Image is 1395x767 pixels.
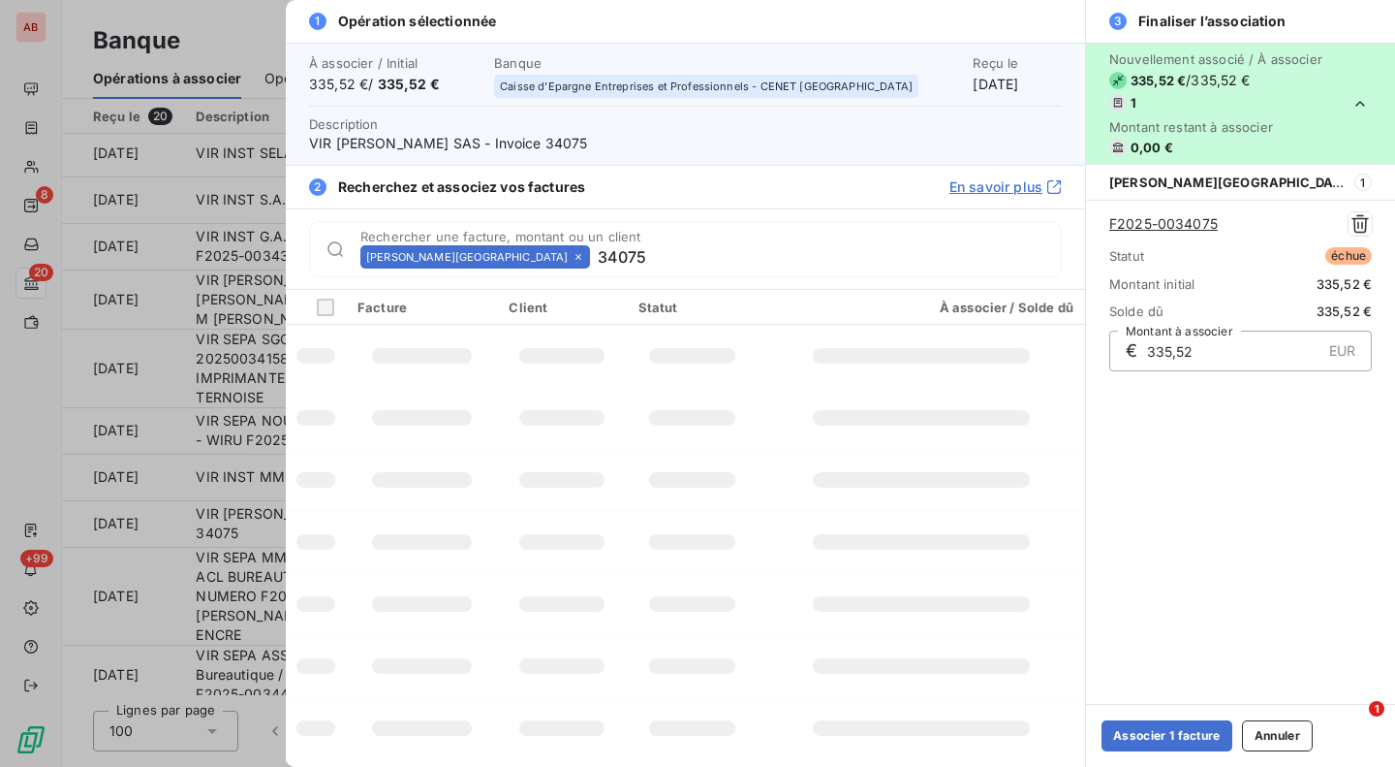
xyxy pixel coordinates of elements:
span: / 335,52 € [1186,71,1250,90]
span: 335,52 € [1317,304,1372,319]
span: Opération sélectionnée [338,12,496,31]
span: 3 [1109,13,1127,30]
span: Nouvellement associé / À associer [1109,51,1322,67]
span: 1 [309,13,326,30]
span: Banque [494,55,961,71]
span: Recherchez et associez vos factures [338,177,585,197]
span: échue [1325,247,1372,265]
div: À associer / Solde dû [769,300,1073,315]
button: Associer 1 facture [1101,720,1232,751]
span: Finaliser l’association [1138,12,1286,31]
span: 2 [309,178,326,196]
a: F2025-0034075 [1109,214,1218,234]
span: Montant initial [1109,276,1194,292]
div: Facture [357,300,485,315]
span: 1 [1369,701,1384,717]
span: 335,52 € [1317,276,1372,292]
div: Client [509,300,614,315]
span: 335,52 € [378,76,440,92]
span: Caisse d'Epargne Entreprises et Professionnels - CENET [GEOGRAPHIC_DATA] [500,80,913,92]
span: [PERSON_NAME][GEOGRAPHIC_DATA] [1109,174,1355,190]
div: Statut [638,300,746,315]
button: Annuler [1242,720,1313,751]
span: Statut [1109,248,1144,264]
span: Reçu le [973,55,1062,71]
span: À associer / Initial [309,55,482,71]
div: [DATE] [973,55,1062,94]
span: Montant restant à associer [1109,119,1322,135]
span: 1 [1354,174,1372,191]
iframe: Intercom live chat [1329,701,1376,748]
span: VIR [PERSON_NAME] SAS - Invoice 34075 [309,134,1062,153]
span: Description [309,116,379,132]
a: En savoir plus [949,177,1062,197]
span: 0,00 € [1131,140,1173,155]
input: placeholder [598,247,1062,267]
span: 335,52 € / [309,75,482,94]
span: 335,52 € [1131,73,1186,88]
span: 1 [1131,95,1136,111]
span: [PERSON_NAME][GEOGRAPHIC_DATA] [366,251,569,263]
span: Solde dû [1109,304,1163,319]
